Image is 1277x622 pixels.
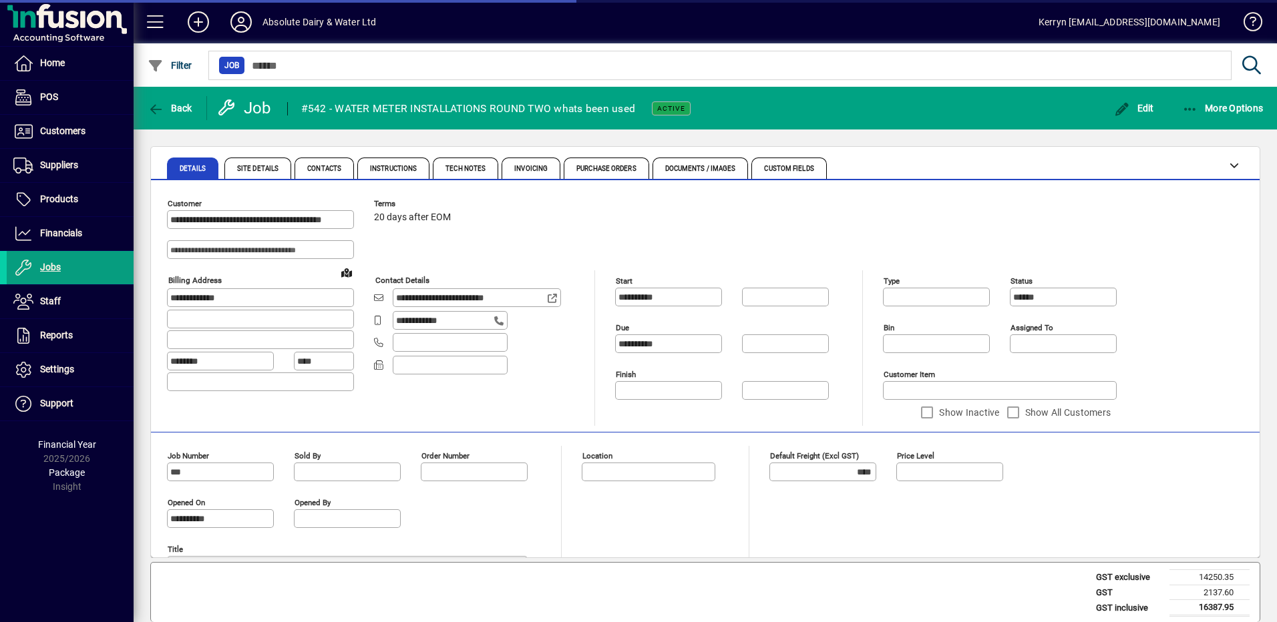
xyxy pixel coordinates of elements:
[582,451,612,460] mat-label: Location
[657,104,685,113] span: Active
[336,262,357,283] a: View on map
[144,96,196,120] button: Back
[40,57,65,68] span: Home
[1089,570,1169,585] td: GST exclusive
[1169,570,1250,585] td: 14250.35
[237,166,279,172] span: Site Details
[1234,3,1260,46] a: Knowledge Base
[1089,600,1169,616] td: GST inclusive
[7,217,134,250] a: Financials
[7,115,134,148] a: Customers
[7,387,134,420] a: Support
[40,262,61,272] span: Jobs
[884,323,894,332] mat-label: Bin
[40,125,85,136] span: Customers
[307,166,341,172] span: Contacts
[445,166,486,172] span: Tech Notes
[40,228,82,238] span: Financials
[301,98,636,119] div: #542 - WATER METER INSTALLATIONS ROUND TWO whats been used
[1039,11,1220,33] div: Kerryn [EMAIL_ADDRESS][DOMAIN_NAME]
[7,183,134,216] a: Products
[148,103,192,113] span: Back
[224,59,239,72] span: Job
[421,451,470,460] mat-label: Order number
[374,200,454,208] span: Terms
[370,166,417,172] span: Instructions
[38,439,96,450] span: Financial Year
[1111,96,1157,120] button: Edit
[168,545,183,554] mat-label: Title
[1169,600,1250,616] td: 16387.95
[40,330,73,340] span: Reports
[262,11,377,33] div: Absolute Dairy & Water Ltd
[7,47,134,80] a: Home
[7,319,134,352] a: Reports
[295,451,321,460] mat-label: Sold by
[49,467,85,478] span: Package
[40,398,73,408] span: Support
[1182,103,1264,113] span: More Options
[1114,103,1154,113] span: Edit
[220,10,262,34] button: Profile
[576,166,636,172] span: Purchase Orders
[884,276,900,286] mat-label: Type
[168,498,205,507] mat-label: Opened On
[40,91,58,102] span: POS
[168,199,202,208] mat-label: Customer
[1179,96,1267,120] button: More Options
[40,364,74,374] span: Settings
[1169,585,1250,600] td: 2137.60
[295,498,331,507] mat-label: Opened by
[134,96,207,120] app-page-header-button: Back
[40,194,78,204] span: Products
[1011,276,1033,286] mat-label: Status
[7,353,134,386] a: Settings
[897,451,934,460] mat-label: Price Level
[616,323,629,332] mat-label: Due
[7,81,134,114] a: POS
[40,160,78,170] span: Suppliers
[168,451,209,460] mat-label: Job number
[177,10,220,34] button: Add
[7,285,134,318] a: Staff
[770,451,859,460] mat-label: Default Freight (excl GST)
[1089,585,1169,600] td: GST
[217,97,274,119] div: Job
[7,149,134,182] a: Suppliers
[616,276,632,286] mat-label: Start
[148,60,192,71] span: Filter
[40,296,61,306] span: Staff
[884,370,935,379] mat-label: Customer Item
[764,166,813,172] span: Custom Fields
[374,212,451,223] span: 20 days after EOM
[616,370,636,379] mat-label: Finish
[514,166,548,172] span: Invoicing
[1011,323,1053,332] mat-label: Assigned to
[180,166,206,172] span: Details
[665,166,736,172] span: Documents / Images
[144,53,196,77] button: Filter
